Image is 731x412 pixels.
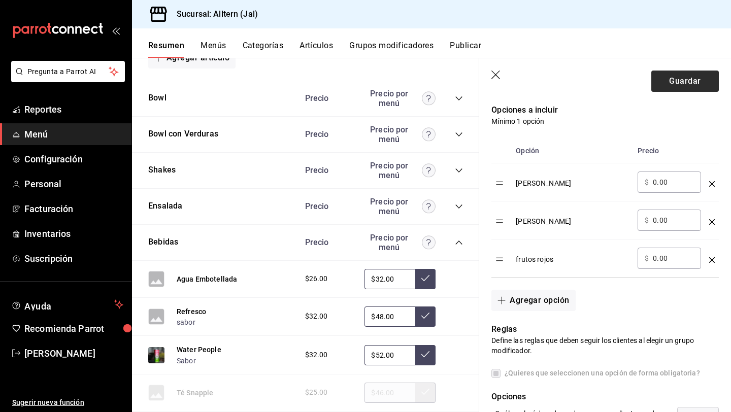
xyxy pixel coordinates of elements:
[364,89,436,108] div: Precio por menú
[651,71,719,92] button: Guardar
[295,93,360,103] div: Precio
[455,238,463,247] button: collapse-category-row
[24,298,110,311] span: Ayuda
[491,391,719,403] p: Opciones
[177,317,195,327] button: sabor
[516,248,629,264] div: frutos rojos
[24,127,123,141] span: Menú
[491,335,719,356] p: Define las reglas que deben seguir los clientes al elegir un grupo modificador.
[12,397,123,408] span: Sugerir nueva función
[634,139,705,163] th: Precio
[645,255,649,262] span: $
[450,41,481,58] button: Publicar
[491,290,575,311] button: Agregar opción
[305,311,328,322] span: $32.00
[148,236,178,248] button: Bebidas
[24,347,123,360] span: [PERSON_NAME]
[364,306,415,327] input: Sin ajuste
[305,350,328,360] span: $32.00
[501,368,700,379] span: ¿Quieres que seleccionen una opción de forma obligatoria?
[148,200,182,212] button: Ensalada
[177,274,237,284] button: Agua Embotellada
[516,210,629,226] div: [PERSON_NAME]
[300,41,333,58] button: Artículos
[491,104,719,116] p: Opciones a incluir
[455,202,463,211] button: collapse-category-row
[364,269,415,289] input: Sin ajuste
[295,237,360,247] div: Precio
[455,130,463,139] button: collapse-category-row
[148,347,164,363] img: Preview
[295,129,360,139] div: Precio
[148,164,176,176] button: Shakes
[24,227,123,241] span: Inventarios
[645,217,649,224] span: $
[364,161,436,180] div: Precio por menú
[148,92,167,104] button: Bowl
[24,102,123,116] span: Reportes
[491,116,719,126] p: Mínimo 1 opción
[305,273,328,284] span: $26.00
[364,233,436,252] div: Precio por menú
[24,322,123,335] span: Recomienda Parrot
[349,41,434,58] button: Grupos modificadores
[148,41,731,58] div: navigation tabs
[177,356,196,366] button: Sabor
[177,345,221,355] button: Water People
[24,202,123,216] span: Facturación
[148,41,184,58] button: Resumen
[512,139,634,163] th: Opción
[364,125,436,144] div: Precio por menú
[491,139,719,277] table: optionsTable
[24,252,123,265] span: Suscripción
[295,201,360,211] div: Precio
[455,94,463,102] button: collapse-category-row
[295,165,360,175] div: Precio
[516,171,629,188] div: [PERSON_NAME]
[243,41,284,58] button: Categorías
[24,152,123,166] span: Configuración
[364,345,415,365] input: Sin ajuste
[169,8,258,20] h3: Sucursal: Alltern (Jal)
[112,26,120,35] button: open_drawer_menu
[7,74,125,84] a: Pregunta a Parrot AI
[11,61,125,82] button: Pregunta a Parrot AI
[491,323,719,335] p: Reglas
[27,66,109,77] span: Pregunta a Parrot AI
[177,306,206,317] button: Refresco
[201,41,226,58] button: Menús
[24,177,123,191] span: Personal
[148,128,218,140] button: Bowl con Verduras
[364,197,436,216] div: Precio por menú
[455,166,463,175] button: collapse-category-row
[645,179,649,186] span: $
